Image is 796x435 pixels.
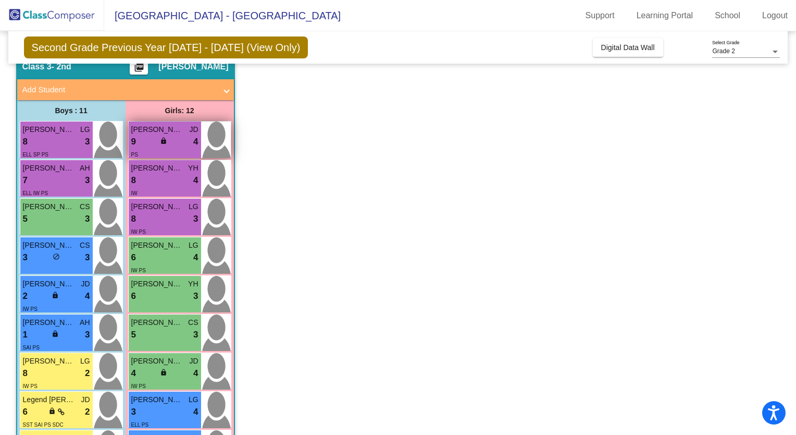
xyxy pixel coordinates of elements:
[80,163,90,174] span: AH
[23,367,28,380] span: 8
[131,152,138,158] span: PS
[628,7,702,24] a: Learning Portal
[85,251,90,264] span: 3
[53,253,60,260] span: do_not_disturb_alt
[23,174,28,187] span: 7
[193,405,198,419] span: 4
[593,38,663,57] button: Digital Data Wall
[85,367,90,380] span: 2
[22,62,52,72] span: Class 3
[23,163,75,174] span: [PERSON_NAME]
[126,100,234,121] div: Girls: 12
[85,328,90,342] span: 3
[754,7,796,24] a: Logout
[193,135,198,149] span: 4
[131,356,183,367] span: [PERSON_NAME]
[193,289,198,303] span: 3
[131,383,146,389] span: IW PS
[131,367,136,380] span: 4
[23,135,28,149] span: 8
[23,422,64,428] span: SST SAI PS SDC
[22,84,216,96] mat-panel-title: Add Student
[131,240,183,251] span: [PERSON_NAME]
[189,201,198,212] span: LG
[23,405,28,419] span: 6
[85,212,90,226] span: 3
[131,163,183,174] span: [PERSON_NAME]
[23,328,28,342] span: 1
[160,369,167,376] span: lock
[48,407,56,415] span: lock
[131,422,149,428] span: ELL PS
[131,251,136,264] span: 6
[23,279,75,289] span: [PERSON_NAME]
[23,345,40,351] span: SAI PS
[23,251,28,264] span: 3
[131,328,136,342] span: 5
[23,394,75,405] span: Legend [PERSON_NAME]
[188,317,198,328] span: CS
[24,37,308,58] span: Second Grade Previous Year [DATE] - [DATE] (View Only)
[23,289,28,303] span: 2
[80,201,90,212] span: CS
[601,43,655,52] span: Digital Data Wall
[23,356,75,367] span: [PERSON_NAME]
[80,240,90,251] span: CS
[52,292,59,299] span: lock
[131,405,136,419] span: 3
[17,79,234,100] mat-expansion-panel-header: Add Student
[17,100,126,121] div: Boys : 11
[193,328,198,342] span: 3
[158,62,228,72] span: [PERSON_NAME]
[81,394,90,405] span: JD
[131,135,136,149] span: 9
[189,240,198,251] span: LG
[131,190,138,196] span: IW
[23,201,75,212] span: [PERSON_NAME]
[131,174,136,187] span: 8
[23,190,48,196] span: ELL IW PS
[188,163,198,174] span: YH
[193,174,198,187] span: 4
[131,124,183,135] span: [PERSON_NAME] ([PERSON_NAME])
[104,7,341,24] span: [GEOGRAPHIC_DATA] - [GEOGRAPHIC_DATA]
[131,268,146,273] span: IW PS
[133,62,145,77] mat-icon: picture_as_pdf
[160,137,167,144] span: lock
[131,229,146,235] span: IW PS
[706,7,749,24] a: School
[81,279,90,289] span: JD
[80,356,90,367] span: LG
[23,306,38,312] span: IW PS
[23,152,48,158] span: ELL SP PS
[23,124,75,135] span: [PERSON_NAME] [PERSON_NAME]
[712,47,735,55] span: Grade 2
[130,59,148,75] button: Print Students Details
[23,240,75,251] span: [PERSON_NAME]
[23,212,28,226] span: 5
[52,330,59,337] span: lock
[189,356,198,367] span: JD
[85,289,90,303] span: 4
[193,251,198,264] span: 4
[131,289,136,303] span: 6
[131,279,183,289] span: [PERSON_NAME]
[80,124,90,135] span: LG
[577,7,623,24] a: Support
[189,394,198,405] span: LG
[131,201,183,212] span: [PERSON_NAME]
[80,317,90,328] span: AH
[131,317,183,328] span: [PERSON_NAME]
[131,212,136,226] span: 8
[52,62,71,72] span: - 2nd
[85,405,90,419] span: 2
[131,394,183,405] span: [PERSON_NAME] [PERSON_NAME]
[189,124,198,135] span: JD
[193,367,198,380] span: 4
[85,174,90,187] span: 3
[23,317,75,328] span: [PERSON_NAME]
[193,212,198,226] span: 3
[188,279,198,289] span: YH
[85,135,90,149] span: 3
[23,383,38,389] span: IW PS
